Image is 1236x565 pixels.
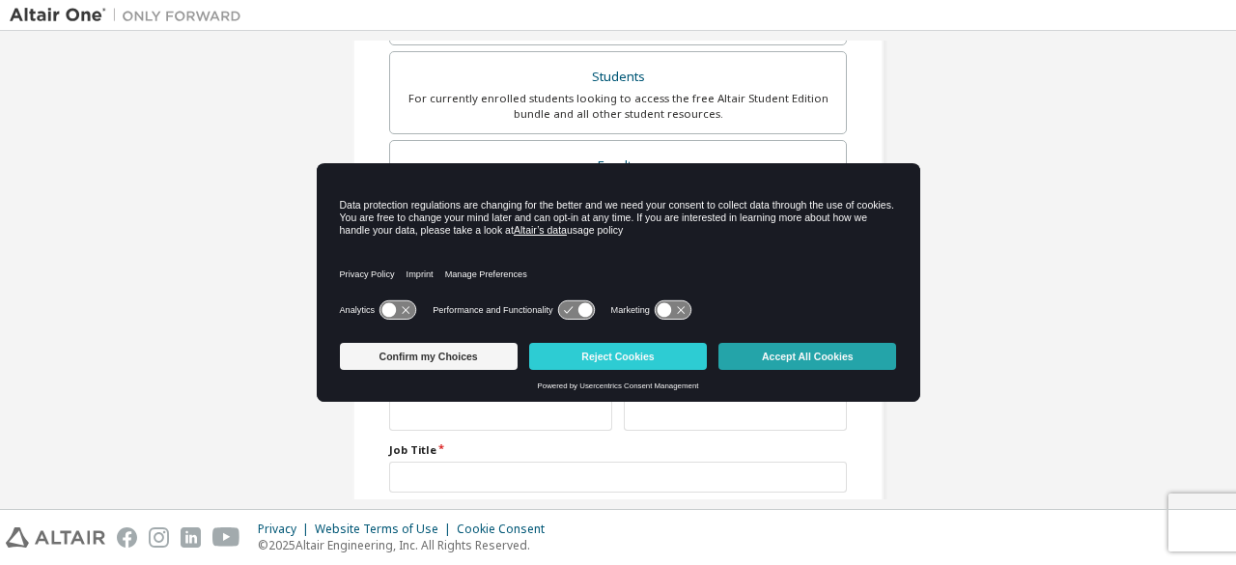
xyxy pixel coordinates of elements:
[402,153,834,180] div: Faculty
[10,6,251,25] img: Altair One
[149,527,169,548] img: instagram.svg
[6,527,105,548] img: altair_logo.svg
[181,527,201,548] img: linkedin.svg
[117,527,137,548] img: facebook.svg
[315,522,457,537] div: Website Terms of Use
[402,91,834,122] div: For currently enrolled students looking to access the free Altair Student Edition bundle and all ...
[258,522,315,537] div: Privacy
[258,537,556,553] p: © 2025 Altair Engineering, Inc. All Rights Reserved.
[457,522,556,537] div: Cookie Consent
[402,64,834,91] div: Students
[389,442,847,458] label: Job Title
[212,527,240,548] img: youtube.svg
